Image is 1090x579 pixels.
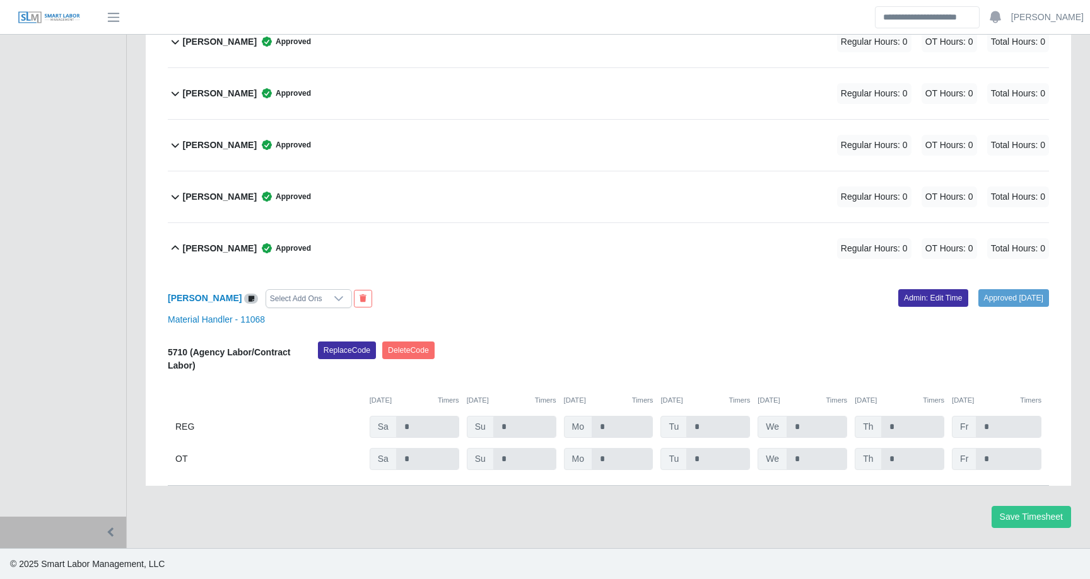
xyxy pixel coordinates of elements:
[987,186,1049,207] span: Total Hours: 0
[183,87,257,100] b: [PERSON_NAME]
[467,395,556,406] div: [DATE]
[183,242,257,255] b: [PERSON_NAME]
[467,448,494,470] span: Su
[467,416,494,438] span: Su
[855,416,881,438] span: Th
[183,35,257,49] b: [PERSON_NAME]
[370,448,397,470] span: Sa
[183,139,257,152] b: [PERSON_NAME]
[758,395,847,406] div: [DATE]
[922,238,977,259] span: OT Hours: 0
[837,186,911,207] span: Regular Hours: 0
[987,32,1049,52] span: Total Hours: 0
[168,16,1049,67] button: [PERSON_NAME] Approved Regular Hours: 0 OT Hours: 0 Total Hours: 0
[382,341,435,359] button: DeleteCode
[952,448,976,470] span: Fr
[564,448,592,470] span: Mo
[922,186,977,207] span: OT Hours: 0
[168,293,242,303] a: [PERSON_NAME]
[18,11,81,25] img: SLM Logo
[168,120,1049,171] button: [PERSON_NAME] Approved Regular Hours: 0 OT Hours: 0 Total Hours: 0
[175,448,362,470] div: OT
[564,395,653,406] div: [DATE]
[370,395,459,406] div: [DATE]
[837,238,911,259] span: Regular Hours: 0
[257,35,311,48] span: Approved
[660,395,750,406] div: [DATE]
[922,83,977,104] span: OT Hours: 0
[168,314,265,324] a: Material Handler - 11068
[354,290,372,307] button: End Worker & Remove from the Timesheet
[257,139,311,151] span: Approved
[564,416,592,438] span: Mo
[370,416,397,438] span: Sa
[1020,395,1041,406] button: Timers
[535,395,556,406] button: Timers
[729,395,751,406] button: Timers
[992,506,1071,528] button: Save Timesheet
[1011,11,1084,24] a: [PERSON_NAME]
[922,135,977,156] span: OT Hours: 0
[987,135,1049,156] span: Total Hours: 0
[837,135,911,156] span: Regular Hours: 0
[257,242,311,255] span: Approved
[837,83,911,104] span: Regular Hours: 0
[244,293,258,303] a: View/Edit Notes
[837,32,911,52] span: Regular Hours: 0
[826,395,847,406] button: Timers
[875,6,980,28] input: Search
[758,448,787,470] span: We
[632,395,653,406] button: Timers
[168,68,1049,119] button: [PERSON_NAME] Approved Regular Hours: 0 OT Hours: 0 Total Hours: 0
[266,290,326,307] div: Select Add Ons
[10,559,165,569] span: © 2025 Smart Labor Management, LLC
[175,416,362,438] div: REG
[923,395,944,406] button: Timers
[922,32,977,52] span: OT Hours: 0
[952,395,1041,406] div: [DATE]
[438,395,459,406] button: Timers
[952,416,976,438] span: Fr
[758,416,787,438] span: We
[257,87,311,100] span: Approved
[660,416,687,438] span: Tu
[183,190,257,204] b: [PERSON_NAME]
[855,395,944,406] div: [DATE]
[987,238,1049,259] span: Total Hours: 0
[855,448,881,470] span: Th
[660,448,687,470] span: Tu
[978,289,1049,307] a: Approved [DATE]
[898,289,968,307] a: Admin: Edit Time
[257,190,311,203] span: Approved
[168,347,291,370] b: 5710 (Agency Labor/Contract Labor)
[987,83,1049,104] span: Total Hours: 0
[168,223,1049,274] button: [PERSON_NAME] Approved Regular Hours: 0 OT Hours: 0 Total Hours: 0
[318,341,376,359] button: ReplaceCode
[168,171,1049,222] button: [PERSON_NAME] Approved Regular Hours: 0 OT Hours: 0 Total Hours: 0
